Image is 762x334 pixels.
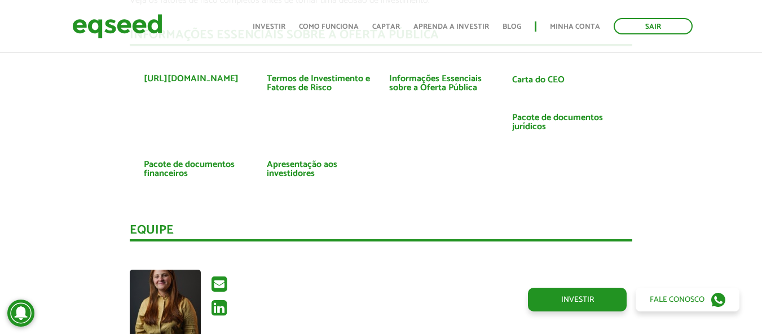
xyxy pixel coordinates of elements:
[528,288,627,311] a: Investir
[130,224,632,241] div: Equipe
[267,74,373,93] a: Termos de Investimento e Fatores de Risco
[550,23,600,30] a: Minha conta
[512,113,618,131] a: Pacote de documentos jurídicos
[144,74,239,83] a: [URL][DOMAIN_NAME]
[389,74,495,93] a: Informações Essenciais sobre a Oferta Pública
[512,76,565,85] a: Carta do CEO
[267,160,373,178] a: Apresentação aos investidores
[614,18,693,34] a: Sair
[72,11,162,41] img: EqSeed
[144,160,250,178] a: Pacote de documentos financeiros
[299,23,359,30] a: Como funciona
[372,23,400,30] a: Captar
[413,23,489,30] a: Aprenda a investir
[253,23,285,30] a: Investir
[503,23,521,30] a: Blog
[636,288,739,311] a: Fale conosco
